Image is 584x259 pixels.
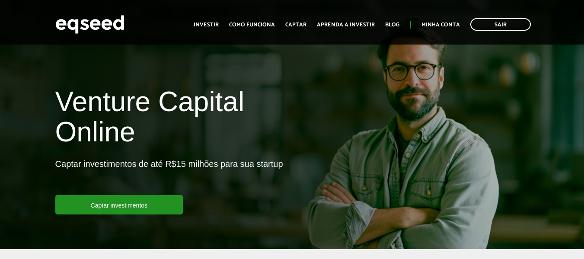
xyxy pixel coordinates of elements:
[385,22,399,28] a: Blog
[55,195,183,214] a: Captar investimentos
[470,18,531,31] a: Sair
[317,22,375,28] a: Aprenda a investir
[55,159,283,195] p: Captar investimentos de até R$15 milhões para sua startup
[229,22,275,28] a: Como funciona
[194,22,219,28] a: Investir
[55,13,124,36] img: EqSeed
[421,22,460,28] a: Minha conta
[55,86,286,152] h1: Venture Capital Online
[285,22,306,28] a: Captar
